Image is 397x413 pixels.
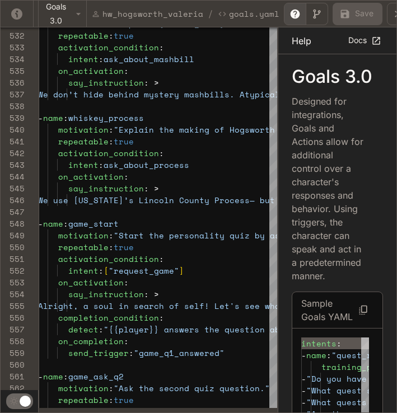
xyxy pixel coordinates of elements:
[68,347,129,359] span: send_trigger
[102,8,203,20] p: hw_hogsworth_valeria
[134,347,225,359] span: "game_q1_answered"
[68,288,144,300] span: say_instruction
[179,265,184,276] span: ]
[124,276,129,288] span: :
[109,229,114,241] span: :
[129,347,134,359] span: :
[337,337,342,349] span: :
[1,194,25,206] div: 546
[68,77,144,88] span: say_instruction
[1,41,25,53] div: 533
[1,159,25,171] div: 543
[124,171,129,182] span: :
[1,265,25,276] div: 552
[1,347,25,359] div: 559
[99,159,104,171] span: :
[1,124,25,135] div: 540
[114,124,366,135] span: "Explain the making of Hogsworth whiskey with show
[68,218,119,229] span: game_start
[68,265,99,276] span: intent
[1,218,25,229] div: 548
[109,30,114,41] span: :
[109,135,114,147] span: :
[301,349,306,361] span: -
[68,53,99,65] span: intent
[229,8,279,20] p: Goals.yaml
[43,218,63,229] span: name
[63,112,68,124] span: :
[99,323,104,335] span: :
[284,3,306,25] button: Toggle Help panel
[38,112,43,124] span: -
[1,335,25,347] div: 558
[38,88,245,100] span: We don’t hide behind mystery mashbills. A
[1,288,25,300] div: 554
[58,135,109,147] span: repeatable
[68,159,99,171] span: intent
[68,112,144,124] span: whiskey_process
[114,135,134,147] span: true
[159,147,164,159] span: :
[58,394,109,406] span: repeatable
[104,323,356,335] span: "{{player}} answers the question about what they d
[301,396,306,408] span: -
[38,218,43,229] span: -
[1,53,25,65] div: 534
[99,265,104,276] span: :
[1,206,25,218] div: 547
[63,370,68,382] span: :
[306,349,326,361] span: name
[109,241,114,253] span: :
[58,229,109,241] span: motivation
[306,3,328,25] button: Toggle Visual editor panel
[68,323,99,335] span: detect
[1,241,25,253] div: 550
[20,395,31,407] span: Dark mode toggle
[301,297,353,323] p: Sample Goals YAML
[114,241,134,253] span: true
[58,312,159,323] span: completion_condition
[104,53,194,65] span: ask_about_mashbill
[109,265,179,276] span: "request_game"
[104,159,189,171] span: ask_about_process
[292,68,383,86] p: Goals 3.0
[1,182,25,194] div: 545
[58,65,124,77] span: on_activation
[68,182,144,194] span: say_instruction
[109,124,114,135] span: :
[1,88,25,100] div: 537
[1,323,25,335] div: 557
[38,194,250,206] span: We use [US_STATE]’s Lincoln County Process
[1,100,25,112] div: 538
[124,335,129,347] span: :
[301,373,306,384] span: -
[58,124,109,135] span: motivation
[114,394,134,406] span: true
[109,382,114,394] span: :
[58,41,159,53] span: activation_condition
[43,112,63,124] span: name
[292,95,365,283] p: Designed for integrations, Goals and Actions allow for additional control over a character's resp...
[114,229,366,241] span: "Start the personality quiz by asking the first qu
[159,312,164,323] span: :
[58,241,109,253] span: repeatable
[58,171,124,182] span: on_activation
[353,300,373,320] button: Copy
[124,65,129,77] span: :
[114,382,270,394] span: "Ask the second quiz question."
[1,77,25,88] div: 536
[58,253,159,265] span: activation_condition
[63,218,68,229] span: :
[208,7,213,21] span: /
[1,312,25,323] div: 556
[326,349,331,361] span: :
[1,229,25,241] div: 549
[345,31,383,50] a: Docs
[144,288,159,300] span: : >
[1,359,25,370] div: 560
[1,300,25,312] div: 555
[144,182,159,194] span: : >
[109,394,114,406] span: :
[1,112,25,124] div: 539
[301,337,337,349] span: intents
